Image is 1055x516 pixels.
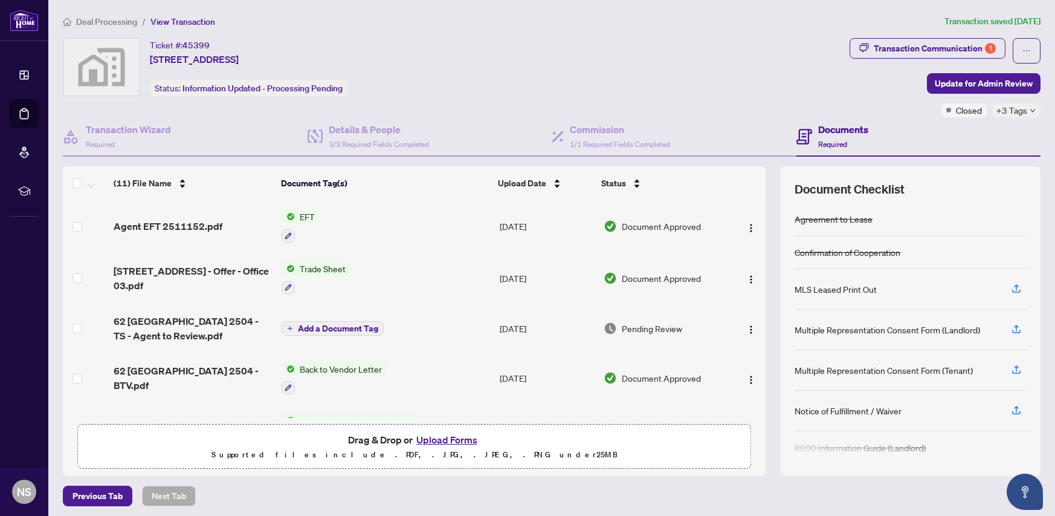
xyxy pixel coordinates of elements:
[1030,108,1036,114] span: down
[295,210,320,223] span: EFT
[570,140,670,149] span: 1/1 Required Fields Completed
[596,166,726,200] th: Status
[604,220,617,233] img: Document Status
[956,103,982,117] span: Closed
[601,177,626,190] span: Status
[282,321,384,336] button: Add a Document Tag
[795,282,877,296] div: MLS Leased Print Out
[114,364,273,393] span: 62 [GEOGRAPHIC_DATA] 2504 - BTV.pdf
[78,425,750,469] span: Drag & Drop orUpload FormsSupported files include .PDF, .JPG, .JPEG, .PNG under25MB
[114,264,273,293] span: [STREET_ADDRESS] - Offer - Office 03.pdf
[150,38,210,52] div: Ticket #:
[622,322,682,335] span: Pending Review
[818,122,868,137] h4: Documents
[795,246,900,259] div: Confirmation of Cooperation
[282,362,295,376] img: Status Icon
[17,483,31,500] span: NS
[10,9,39,31] img: logo
[746,275,756,284] img: Logo
[295,262,350,275] span: Trade Sheet
[1007,474,1043,510] button: Open asap
[282,262,350,295] button: Status IconTrade Sheet
[604,371,617,385] img: Document Status
[795,181,905,198] span: Document Checklist
[935,74,1033,93] span: Update for Admin Review
[114,314,273,343] span: 62 [GEOGRAPHIC_DATA] 2504 - TS - Agent to Review.pdf
[86,140,115,149] span: Required
[944,15,1040,28] article: Transaction saved [DATE]
[741,368,761,388] button: Logo
[295,362,387,376] span: Back to Vendor Letter
[295,414,421,427] span: Right at Home Deposit Receipt
[150,52,239,67] span: [STREET_ADDRESS]
[142,15,146,28] li: /
[493,166,597,200] th: Upload Date
[329,122,429,137] h4: Details & People
[142,486,196,506] button: Next Tab
[282,414,421,446] button: Status IconRight at Home Deposit Receipt
[63,18,71,26] span: home
[570,122,670,137] h4: Commission
[495,200,599,252] td: [DATE]
[622,371,701,385] span: Document Approved
[276,166,493,200] th: Document Tag(s)
[182,40,210,51] span: 45399
[927,73,1040,94] button: Update for Admin Review
[818,140,847,149] span: Required
[150,80,347,96] div: Status:
[73,486,123,506] span: Previous Tab
[114,219,222,234] span: Agent EFT 2511152.pdf
[996,103,1027,117] span: +3 Tags
[795,364,973,377] div: Multiple Representation Consent Form (Tenant)
[85,448,743,462] p: Supported files include .PDF, .JPG, .JPEG, .PNG under 25 MB
[741,319,761,338] button: Logo
[114,177,172,190] span: (11) File Name
[795,323,980,336] div: Multiple Representation Consent Form (Landlord)
[622,220,701,233] span: Document Approved
[63,486,132,506] button: Previous Tab
[746,375,756,385] img: Logo
[329,140,429,149] span: 3/3 Required Fields Completed
[182,83,343,94] span: Information Updated - Processing Pending
[282,321,384,336] button: Add a Document Tag
[495,252,599,304] td: [DATE]
[495,304,599,353] td: [DATE]
[109,166,277,200] th: (11) File Name
[850,38,1005,59] button: Transaction Communication1
[741,269,761,288] button: Logo
[282,210,295,223] img: Status Icon
[604,322,617,335] img: Document Status
[282,362,387,395] button: Status IconBack to Vendor Letter
[298,324,378,333] span: Add a Document Tag
[1022,47,1031,55] span: ellipsis
[746,223,756,233] img: Logo
[622,272,701,285] span: Document Approved
[282,414,295,427] img: Status Icon
[282,262,295,275] img: Status Icon
[795,212,873,226] div: Agreement to Lease
[741,217,761,236] button: Logo
[76,16,137,27] span: Deal Processing
[874,39,996,58] div: Transaction Communication
[498,177,546,190] span: Upload Date
[150,16,215,27] span: View Transaction
[63,39,140,96] img: svg%3e
[746,325,756,335] img: Logo
[795,441,926,454] div: RECO Information Guide (Landlord)
[348,432,481,448] span: Drag & Drop or
[604,272,617,285] img: Document Status
[86,122,171,137] h4: Transaction Wizard
[795,404,902,417] div: Notice of Fulfillment / Waiver
[282,210,320,243] button: Status IconEFT
[495,353,599,405] td: [DATE]
[495,404,599,456] td: [DATE]
[413,432,481,448] button: Upload Forms
[287,325,293,331] span: plus
[985,43,996,54] div: 1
